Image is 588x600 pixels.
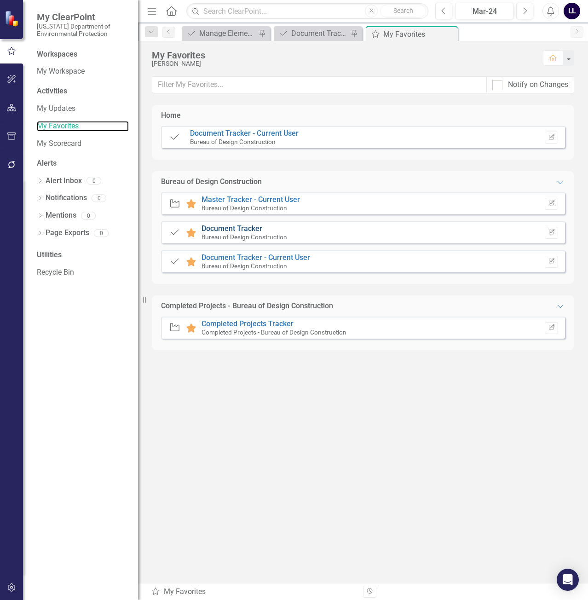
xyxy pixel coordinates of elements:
[190,129,299,138] a: Document Tracker - Current User
[380,5,426,17] button: Search
[37,23,129,38] small: [US_STATE] Department of Environmental Protection
[86,177,101,185] div: 0
[202,204,287,212] small: Bureau of Design Construction
[37,267,129,278] a: Recycle Bin
[37,121,129,132] a: My Favorites
[37,12,129,23] span: My ClearPoint
[202,195,300,204] a: Master Tracker - Current User
[186,3,428,19] input: Search ClearPoint...
[94,229,109,237] div: 0
[46,193,87,203] a: Notifications
[152,76,487,93] input: Filter My Favorites...
[161,110,181,121] div: Home
[46,210,76,221] a: Mentions
[199,28,256,39] div: Manage Elements
[46,176,82,186] a: Alert Inbox
[37,138,129,149] a: My Scorecard
[458,6,511,17] div: Mar-24
[557,569,579,591] div: Open Intercom Messenger
[190,138,276,145] small: Bureau of Design Construction
[152,60,534,67] div: [PERSON_NAME]
[37,66,129,77] a: My Workspace
[37,49,77,60] div: Workspaces
[202,253,310,262] a: Document Tracker - Current User
[455,3,514,19] button: Mar-24
[393,7,413,14] span: Search
[383,29,455,40] div: My Favorites
[161,177,262,187] div: Bureau of Design Construction
[92,194,106,202] div: 0
[161,301,333,312] div: Completed Projects - Bureau of Design Construction
[37,250,129,260] div: Utilities
[37,86,129,97] div: Activities
[46,228,89,238] a: Page Exports
[5,11,21,27] img: ClearPoint Strategy
[151,587,356,597] div: My Favorites
[37,158,129,169] div: Alerts
[37,104,129,114] a: My Updates
[81,212,96,219] div: 0
[202,262,287,270] small: Bureau of Design Construction
[276,28,348,39] a: Document Tracker - Current User
[508,80,568,90] div: Notify on Changes
[202,329,346,336] small: Completed Projects - Bureau of Design Construction
[202,224,262,233] a: Document Tracker
[564,3,580,19] button: LL
[202,233,287,241] small: Bureau of Design Construction
[202,319,294,328] a: Completed Projects Tracker
[152,50,534,60] div: My Favorites
[545,132,558,144] button: Set Home Page
[291,28,348,39] div: Document Tracker - Current User
[184,28,256,39] a: Manage Elements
